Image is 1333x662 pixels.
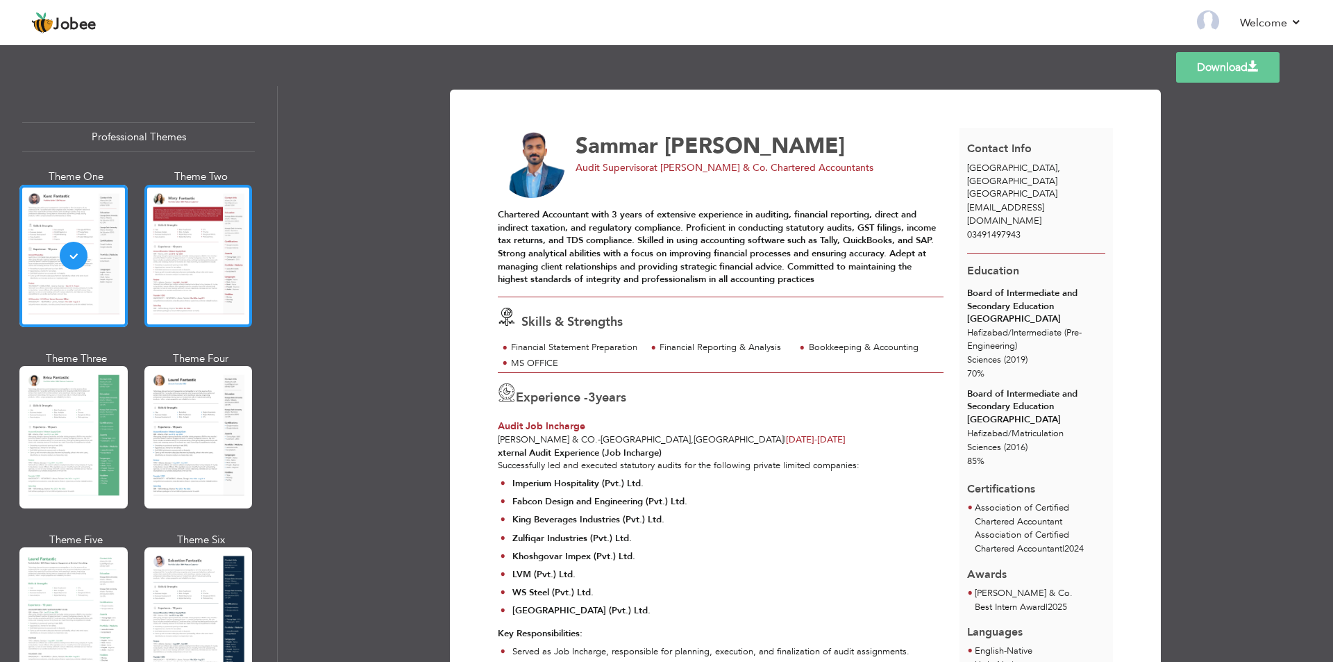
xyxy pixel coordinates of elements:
[516,389,588,406] span: Experience -
[1004,441,1028,454] span: (2016)
[31,12,53,34] img: jobee.io
[576,131,658,160] span: Sammar
[22,169,131,184] div: Theme One
[498,131,566,199] img: No image
[512,568,576,581] strong: LVM (Pvt.) Ltd.
[975,529,1105,556] p: Association of Certified Chartered Accountant 2024
[22,122,255,152] div: Professional Themes
[967,287,1105,326] div: Board of Intermediate and Secondary Education [GEOGRAPHIC_DATA]
[967,441,1001,454] span: Sciences
[512,477,644,490] strong: Imperium Hospitality (Pvt.) Ltd.
[22,351,131,366] div: Theme Three
[967,141,1032,156] span: Contact Info
[521,313,623,331] span: Skills & Strengths
[975,587,1073,599] span: [PERSON_NAME] & Co.
[691,433,694,446] span: ,
[959,162,1114,201] div: [GEOGRAPHIC_DATA]
[975,645,1032,659] li: Native
[1008,427,1012,440] span: /
[975,601,1046,613] span: Best Intern Award
[498,420,585,433] span: Audit Job Incharge
[601,433,691,446] span: [GEOGRAPHIC_DATA]
[967,263,1019,279] span: Education
[1057,162,1060,174] span: ,
[598,433,601,446] span: -
[1176,52,1280,83] a: Download
[786,433,817,446] span: [DATE]
[967,354,1001,366] span: Sciences
[512,513,664,526] strong: King Beverages Industries (Pvt.) Ltd.
[512,586,594,599] strong: WS Steel (Pvt.) Ltd.
[967,162,1057,174] span: [GEOGRAPHIC_DATA]
[512,495,687,508] strong: Fabcon Design and Engineering (Pvt.) Ltd.
[649,161,873,174] span: at [PERSON_NAME] & Co. Chartered Accountants
[967,471,1035,497] span: Certifications
[588,389,626,407] label: years
[1004,354,1028,366] span: (2019)
[588,389,596,406] span: 3
[498,627,582,640] strong: Key Responsibilities:
[967,367,984,380] span: 70%
[31,12,97,34] a: Jobee
[511,357,638,370] div: MS OFFICE
[1062,543,1064,555] span: |
[147,533,255,547] div: Theme Six
[1008,326,1012,339] span: /
[1197,10,1219,33] img: Profile Img
[967,188,1057,200] span: [GEOGRAPHIC_DATA]
[1004,645,1007,657] span: -
[498,459,944,472] p: Successfully led and executed statutory audits for the following private limited companies:
[498,208,936,286] strong: Chartered Accountant with 3 years of extensive experience in auditing, financial reporting, direc...
[967,326,1082,352] span: Hafizabad Intermediate (Pre-Engineering)
[1046,601,1048,613] span: |
[53,17,97,33] span: Jobee
[512,532,632,545] strong: Zulfiqar Industries (Pvt.) Ltd.
[784,433,786,446] span: |
[814,433,817,446] span: -
[967,427,1064,440] span: Hafizabad Matriculation
[967,556,1007,583] span: Awards
[967,455,984,467] span: 85%
[22,533,131,547] div: Theme Five
[498,433,598,446] span: [PERSON_NAME] & Co.
[975,645,1004,657] span: English
[1240,15,1302,31] a: Welcome
[1048,601,1067,613] span: 2025
[694,433,784,446] span: [GEOGRAPHIC_DATA]
[664,131,845,160] span: [PERSON_NAME]
[512,550,635,563] strong: Khoshgovar Impex (Pvt.) Ltd.
[660,341,787,354] div: Financial Reporting & Analysis
[498,447,662,459] strong: xternal Audit Experience (Job Incharge)
[967,201,1044,227] span: [EMAIL_ADDRESS][DOMAIN_NAME]
[576,161,649,174] span: Audit Supervisor
[967,388,1105,427] div: Board of Intermediate and Secondary Education [GEOGRAPHIC_DATA]
[786,433,846,446] span: [DATE]
[809,341,936,354] div: Bookkeeping & Accounting
[511,341,638,354] div: Financial Statement Preparation
[512,645,924,659] p: Served as Job Incharge, responsible for planning, execution, and finalization of audit assignments.
[512,604,651,617] strong: [GEOGRAPHIC_DATA] (Pvt.) Ltd.
[147,351,255,366] div: Theme Four
[975,502,1069,528] span: Association of Certified Chartered Accountant
[967,614,1023,640] span: Languages
[967,229,1021,241] span: 03491497943
[147,169,255,184] div: Theme Two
